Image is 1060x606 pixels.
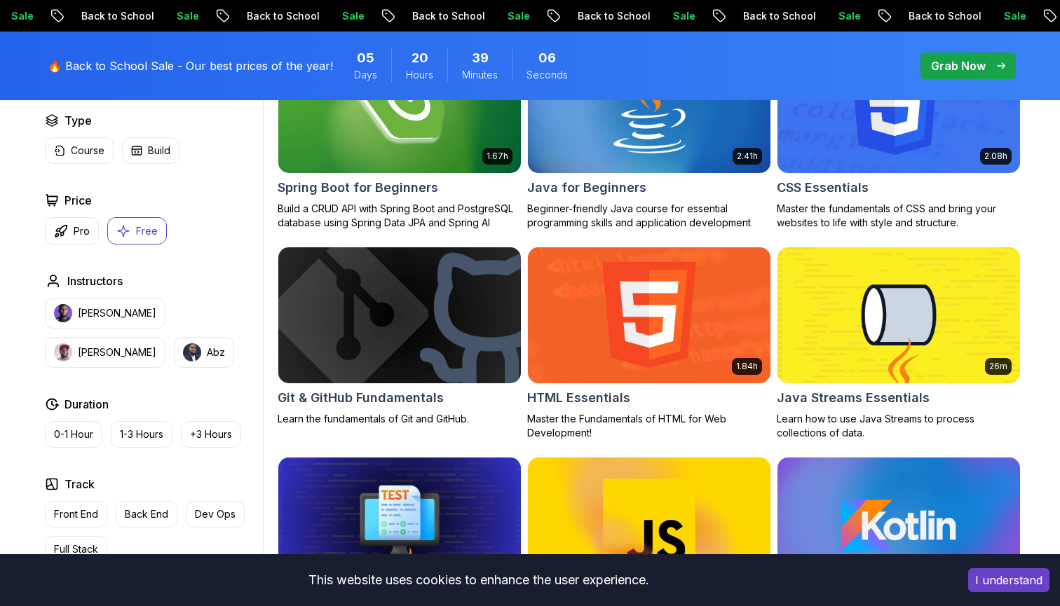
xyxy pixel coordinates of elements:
p: 1.67h [487,151,508,162]
button: Pro [45,217,99,245]
p: Back to School [871,9,967,23]
button: Back End [116,501,177,528]
span: Seconds [526,68,568,82]
p: [PERSON_NAME] [78,306,156,320]
p: Back to School [210,9,305,23]
a: HTML Essentials card1.84hHTML EssentialsMaster the Fundamentals of HTML for Web Development! [527,247,771,440]
h2: Spring Boot for Beginners [278,178,438,198]
button: instructor img[PERSON_NAME] [45,337,165,368]
p: Learn the fundamentals of Git and GitHub. [278,412,522,426]
span: 6 Seconds [538,48,556,68]
p: Sale [305,9,350,23]
p: 1.84h [736,361,758,372]
p: Free [136,224,158,238]
h2: Java for Beginners [527,178,646,198]
p: Pro [74,224,90,238]
img: Java for Beginners card [528,37,770,173]
p: Abz [207,345,225,359]
p: Build [148,144,170,158]
p: Learn how to use Java Streams to process collections of data. [777,412,1021,440]
a: CSS Essentials card2.08hCSS EssentialsMaster the fundamentals of CSS and bring your websites to l... [777,36,1021,230]
p: Back to School [44,9,140,23]
p: Master the Fundamentals of HTML for Web Development! [527,412,771,440]
a: Java for Beginners card2.41hJava for BeginnersBeginner-friendly Java course for essential program... [527,36,771,230]
p: Full Stack [54,542,98,556]
h2: CSS Essentials [777,178,869,198]
img: Spring Boot for Beginners card [278,37,521,173]
p: 🔥 Back to School Sale - Our best prices of the year! [48,57,333,74]
p: Dev Ops [195,507,236,521]
span: 20 Hours [412,48,428,68]
div: This website uses cookies to enhance the user experience. [11,565,947,595]
button: +3 Hours [181,421,241,448]
p: 1-3 Hours [120,427,163,441]
button: Accept cookies [968,568,1049,592]
img: HTML Essentials card [528,247,770,383]
span: Days [354,68,377,82]
p: Master the fundamentals of CSS and bring your websites to life with style and structure. [777,202,1021,230]
p: Sale [140,9,184,23]
p: Back to School [375,9,470,23]
button: instructor imgAbz [174,337,234,368]
p: Sale [636,9,681,23]
img: instructor img [54,304,72,322]
span: Minutes [462,68,498,82]
p: Back to School [706,9,801,23]
p: Build a CRUD API with Spring Boot and PostgreSQL database using Spring Data JPA and Spring AI [278,202,522,230]
p: 26m [989,361,1007,372]
button: Free [107,217,167,245]
button: Course [45,137,114,164]
h2: Price [64,192,92,209]
h2: Instructors [67,273,123,289]
h2: Java Streams Essentials [777,388,930,408]
button: Front End [45,501,107,528]
span: 39 Minutes [472,48,489,68]
h2: HTML Essentials [527,388,630,408]
p: Course [71,144,104,158]
img: Git & GitHub Fundamentals card [272,244,526,386]
p: +3 Hours [190,427,232,441]
p: Sale [967,9,1012,23]
p: Beginner-friendly Java course for essential programming skills and application development [527,202,771,230]
h2: Git & GitHub Fundamentals [278,388,444,408]
h2: Track [64,476,95,493]
p: Front End [54,507,98,521]
img: Javascript for Beginners card [528,457,770,593]
p: 2.41h [737,151,758,162]
button: Dev Ops [186,501,245,528]
p: 0-1 Hour [54,427,93,441]
button: instructor img[PERSON_NAME] [45,298,165,329]
img: instructor img [54,343,72,361]
button: Full Stack [45,536,107,563]
p: Grab Now [931,57,986,74]
img: CSS Essentials card [777,37,1020,173]
p: 2.08h [984,151,1007,162]
button: 0-1 Hour [45,421,102,448]
p: Sale [470,9,515,23]
p: Sale [801,9,846,23]
img: Java Unit Testing Essentials card [278,457,521,593]
h2: Duration [64,396,109,413]
p: Back to School [541,9,636,23]
h2: Type [64,112,92,129]
button: Build [122,137,179,164]
span: Hours [406,68,433,82]
a: Java Streams Essentials card26mJava Streams EssentialsLearn how to use Java Streams to process co... [777,247,1021,440]
img: Java Streams Essentials card [777,247,1020,383]
a: Git & GitHub Fundamentals cardGit & GitHub FundamentalsLearn the fundamentals of Git and GitHub. [278,247,522,426]
a: Spring Boot for Beginners card1.67hNEWSpring Boot for BeginnersBuild a CRUD API with Spring Boot ... [278,36,522,230]
p: Back End [125,507,168,521]
span: 5 Days [357,48,374,68]
button: 1-3 Hours [111,421,172,448]
img: Kotlin for Beginners card [777,457,1020,593]
p: [PERSON_NAME] [78,345,156,359]
img: instructor img [183,343,201,361]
